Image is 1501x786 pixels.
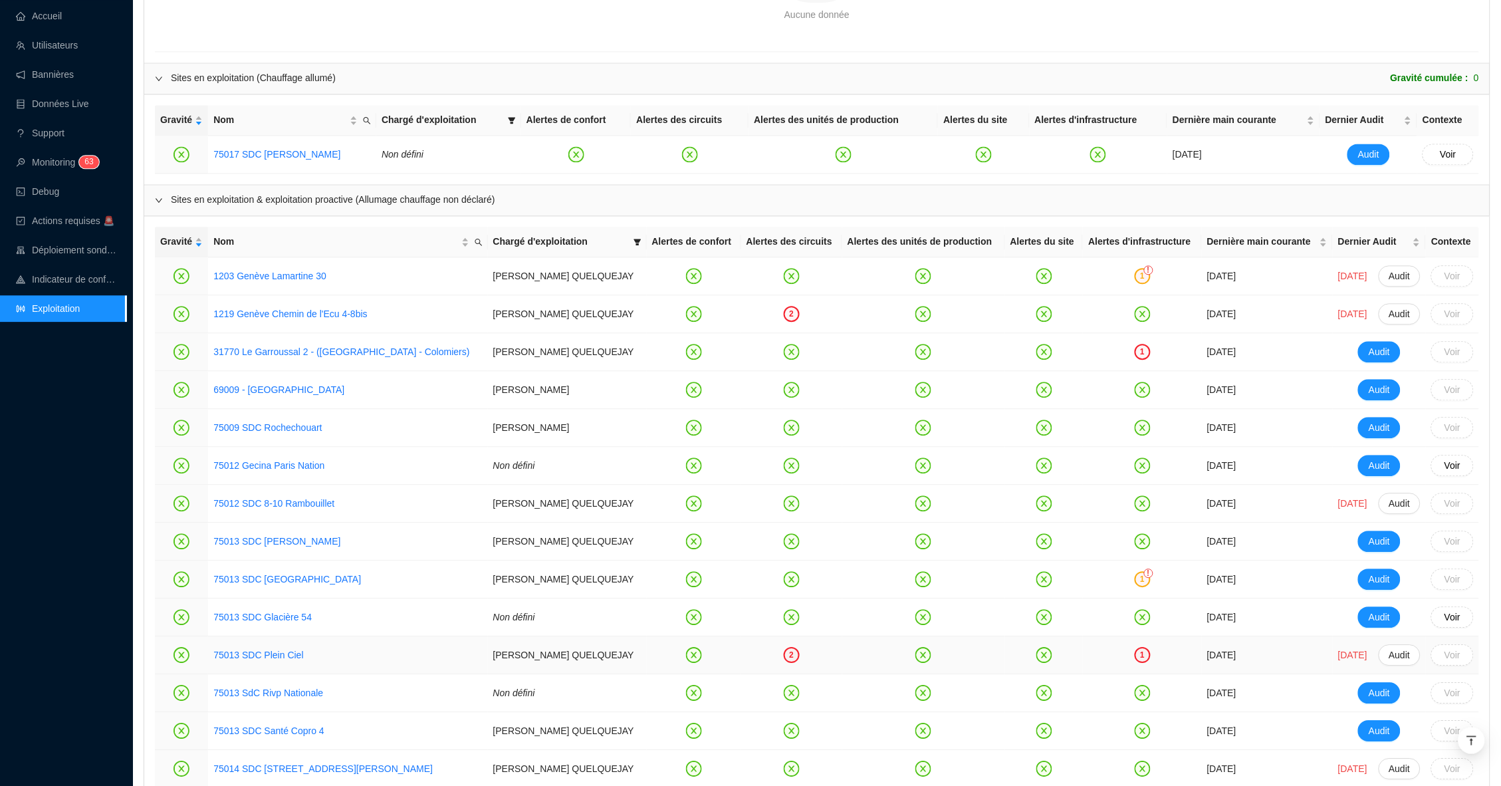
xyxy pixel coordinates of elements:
[166,8,1468,22] div: Aucune donnée
[16,11,62,21] a: homeAccueil
[1036,344,1052,360] span: close-circle
[213,535,340,549] a: 75013 SDC [PERSON_NAME]
[1379,493,1421,514] button: Audit
[493,498,634,509] span: [PERSON_NAME] QUELQUEJAY
[508,116,516,124] span: filter
[213,459,324,473] a: 75012 Gecina Paris Nation
[915,420,931,436] span: close-circle
[1036,495,1052,511] span: close-circle
[686,609,702,625] span: close-circle
[1167,105,1320,136] th: Dernière main courante
[160,235,192,249] span: Gravité
[1369,573,1390,587] span: Audit
[1036,458,1052,473] span: close-circle
[173,685,189,701] span: close-circle
[1474,71,1479,85] span: 0
[1338,762,1367,776] span: [DATE]
[1431,569,1474,590] button: Voir
[1431,341,1474,362] button: Voir
[1431,531,1474,552] button: Voir
[493,346,634,357] span: [PERSON_NAME] QUELQUEJAY
[741,227,842,257] th: Alertes des circuits
[16,98,89,109] a: databaseDonnées Live
[1135,458,1151,473] span: close-circle
[213,384,344,395] a: 69009 - [GEOGRAPHIC_DATA]
[1202,333,1333,371] td: [DATE]
[1202,447,1333,485] td: [DATE]
[1202,295,1333,333] td: [DATE]
[686,344,702,360] span: close-circle
[784,685,800,701] span: close-circle
[173,571,189,587] span: close-circle
[1431,606,1474,628] button: Voir
[16,128,64,138] a: questionSupport
[493,763,634,774] span: [PERSON_NAME] QUELQUEJAY
[213,763,433,774] a: 75014 SDC [STREET_ADDRESS][PERSON_NAME]
[155,105,208,136] th: Gravité
[493,235,628,249] span: Chargé d'exploitation
[1444,535,1460,549] span: Voir
[915,306,931,322] span: close-circle
[784,382,800,398] span: close-circle
[213,113,347,127] span: Nom
[213,688,323,698] a: 75013 SdC Rivp Nationale
[784,420,800,436] span: close-circle
[493,384,570,395] span: [PERSON_NAME]
[213,235,458,249] span: Nom
[213,536,340,547] a: 75013 SDC [PERSON_NAME]
[1379,265,1421,287] button: Audit
[505,110,519,130] span: filter
[915,533,931,549] span: close-circle
[173,146,189,162] span: close-circle
[1431,682,1474,704] button: Voir
[213,345,469,359] a: 31770 Le Garroussal 2 - ([GEOGRAPHIC_DATA] - Colomiers)
[363,116,371,124] span: search
[1379,758,1421,779] button: Audit
[213,148,340,162] a: 75017 SDC [PERSON_NAME]
[1358,148,1379,162] span: Audit
[1444,269,1460,283] span: Voir
[173,495,189,511] span: close-circle
[1444,648,1460,662] span: Voir
[784,495,800,511] span: close-circle
[686,306,702,322] span: close-circle
[1135,420,1151,436] span: close-circle
[16,69,74,80] a: notificationBannières
[1036,306,1052,322] span: close-circle
[915,344,931,360] span: close-circle
[1431,493,1474,514] button: Voir
[1369,345,1390,359] span: Audit
[213,421,322,435] a: 75009 SDC Rochechouart
[784,609,800,625] span: close-circle
[1389,762,1411,776] span: Audit
[1135,268,1151,284] div: 1
[160,113,192,127] span: Gravité
[1135,344,1151,360] div: 1
[1358,455,1401,476] button: Audit
[1135,382,1151,398] span: close-circle
[213,309,367,319] a: 1219 Genève Chemin de l'Ecu 4-8bis
[493,271,634,281] span: [PERSON_NAME] QUELQUEJAY
[1326,113,1401,127] span: Dernier Audit
[1358,531,1401,552] button: Audit
[1369,459,1390,473] span: Audit
[631,105,749,136] th: Alertes des circuits
[173,761,189,777] span: close-circle
[1389,307,1411,321] span: Audit
[1338,235,1410,249] span: Dernier Audit
[213,648,303,662] a: 75013 SDC Plein Ciel
[79,156,98,168] sup: 63
[213,573,361,587] a: 75013 SDC [GEOGRAPHIC_DATA]
[1167,136,1320,174] td: [DATE]
[1005,227,1084,257] th: Alertes du site
[1417,105,1479,136] th: Contexte
[16,274,117,285] a: heat-mapIndicateur de confort
[1444,762,1460,776] span: Voir
[173,723,189,739] span: close-circle
[1444,383,1460,397] span: Voir
[1036,723,1052,739] span: close-circle
[784,533,800,549] span: close-circle
[686,685,702,701] span: close-circle
[1444,724,1460,738] span: Voir
[475,238,483,246] span: search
